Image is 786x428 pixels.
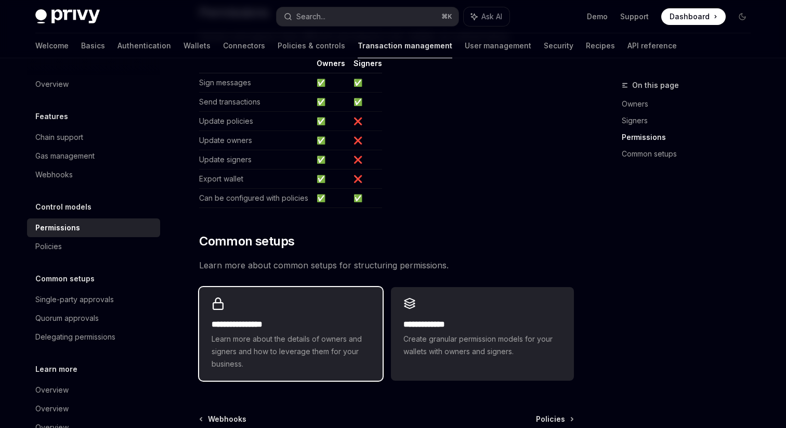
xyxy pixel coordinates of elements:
a: Transaction management [358,33,452,58]
div: Quorum approvals [35,312,99,325]
div: Gas management [35,150,95,162]
td: Update policies [199,112,312,131]
td: ✅ [349,73,382,93]
a: Policies [536,414,573,424]
td: Sign messages [199,73,312,93]
td: ✅ [349,93,382,112]
td: ✅ [312,93,349,112]
div: Delegating permissions [35,331,115,343]
span: Learn more about the details of owners and signers and how to leverage them for your business. [212,333,370,370]
td: ✅ [312,170,349,189]
a: Wallets [184,33,211,58]
a: Single-party approvals [27,290,160,309]
a: Security [544,33,573,58]
a: Overview [27,75,160,94]
th: Owners [312,58,349,73]
td: ✅ [312,73,349,93]
td: ✅ [312,189,349,208]
a: Support [620,11,649,22]
a: Dashboard [661,8,726,25]
h5: Learn more [35,363,77,375]
span: Dashboard [670,11,710,22]
td: ❌ [349,112,382,131]
div: Permissions [35,222,80,234]
button: Ask AI [464,7,509,26]
a: Webhooks [27,165,160,184]
span: Ask AI [481,11,502,22]
td: ✅ [312,150,349,170]
a: Common setups [622,146,759,162]
td: ❌ [349,150,382,170]
a: Owners [622,96,759,112]
td: ✅ [312,112,349,131]
div: Overview [35,78,69,90]
h5: Features [35,110,68,123]
a: Chain support [27,128,160,147]
a: Signers [622,112,759,129]
a: Welcome [35,33,69,58]
a: Connectors [223,33,265,58]
td: Update owners [199,131,312,150]
a: **** **** **** *Learn more about the details of owners and signers and how to leverage them for y... [199,287,382,381]
a: Overview [27,399,160,418]
div: Chain support [35,131,83,144]
span: Learn more about common setups for structuring permissions. [199,258,574,273]
a: Authentication [117,33,171,58]
td: Send transactions [199,93,312,112]
a: Demo [587,11,608,22]
span: Policies [536,414,565,424]
img: dark logo [35,9,100,24]
a: Overview [27,381,160,399]
a: Policies & controls [278,33,345,58]
a: API reference [627,33,677,58]
span: Create granular permission models for your wallets with owners and signers. [403,333,561,358]
a: Webhooks [200,414,246,424]
span: Webhooks [208,414,246,424]
a: Delegating permissions [27,328,160,346]
div: Single-party approvals [35,293,114,306]
td: Export wallet [199,170,312,189]
h5: Common setups [35,273,95,285]
a: Policies [27,237,160,256]
td: ✅ [349,189,382,208]
a: Recipes [586,33,615,58]
td: ❌ [349,131,382,150]
div: Webhooks [35,168,73,181]
button: Toggle dark mode [734,8,751,25]
td: Can be configured with policies [199,189,312,208]
h5: Control models [35,201,91,213]
button: Search...⌘K [277,7,459,26]
a: User management [465,33,531,58]
div: Overview [35,384,69,396]
a: Quorum approvals [27,309,160,328]
a: Basics [81,33,105,58]
a: Permissions [622,129,759,146]
div: Policies [35,240,62,253]
a: **** **** ***Create granular permission models for your wallets with owners and signers. [391,287,574,381]
td: ❌ [349,170,382,189]
td: Update signers [199,150,312,170]
div: Overview [35,403,69,415]
td: ✅ [312,131,349,150]
a: Gas management [27,147,160,165]
span: ⌘ K [441,12,452,21]
div: Search... [296,10,325,23]
a: Permissions [27,218,160,237]
span: On this page [632,79,679,92]
span: Common setups [199,233,294,250]
th: Signers [349,58,382,73]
